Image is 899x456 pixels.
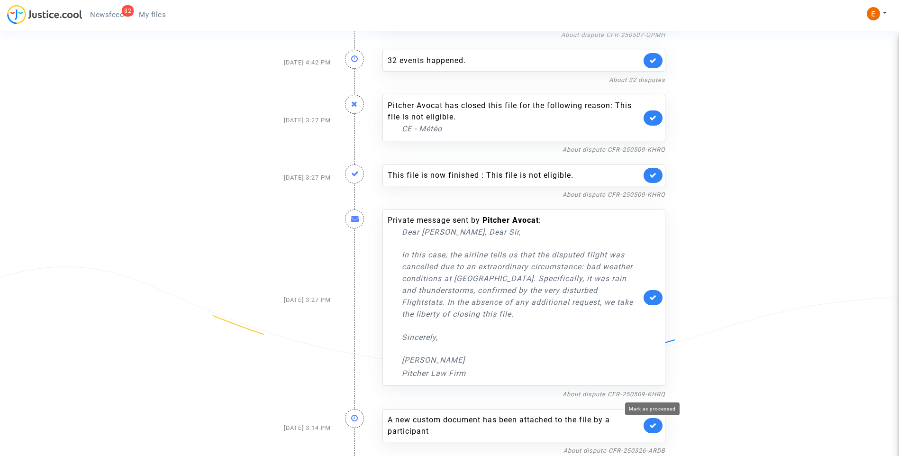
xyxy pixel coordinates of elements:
p: Dear [PERSON_NAME], Dear Sir, [402,226,641,238]
b: Pitcher Avocat [482,216,539,225]
span: Newsfeed [90,10,124,19]
div: A new custom document has been attached to the file by a participant [388,414,641,437]
p: Sincerely, [402,331,641,343]
p: [PERSON_NAME] [402,354,641,366]
div: [DATE] 3:27 PM [227,155,338,200]
a: About 32 disputes [609,76,665,83]
div: Private message sent by : [388,215,641,379]
a: About dispute CFR-250509-KHRQ [563,391,665,398]
div: [DATE] 3:27 PM [227,85,338,155]
div: This file is now finished : This file is not eligible. [388,170,641,181]
p: In this case, the airline tells us that the disputed flight was cancelled due to an extraordinary... [402,249,641,320]
p: Pitcher Law Firm [402,367,641,379]
p: CE - Météo [402,123,641,135]
div: 32 events happened. [388,55,641,66]
span: My files [139,10,166,19]
a: About dispute CFR-250326-ARDB [563,447,665,454]
a: 82Newsfeed [82,8,131,22]
a: About dispute CFR-250509-KHRQ [563,146,665,153]
div: [DATE] 4:42 PM [227,40,338,85]
div: [DATE] 3:14 PM [227,400,338,456]
img: ACg8ocIeiFvHKe4dA5oeRFd_CiCnuxWUEc1A2wYhRJE3TTWt=s96-c [867,7,880,20]
a: About dispute CFR-250507-QPMH [561,31,665,38]
div: Pitcher Avocat has closed this file for the following reason: This file is not eligible. [388,100,641,135]
div: 82 [122,5,134,17]
a: About dispute CFR-250509-KHRQ [563,191,665,198]
div: [DATE] 3:27 PM [227,200,338,400]
a: My files [131,8,173,22]
img: jc-logo.svg [7,5,82,24]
